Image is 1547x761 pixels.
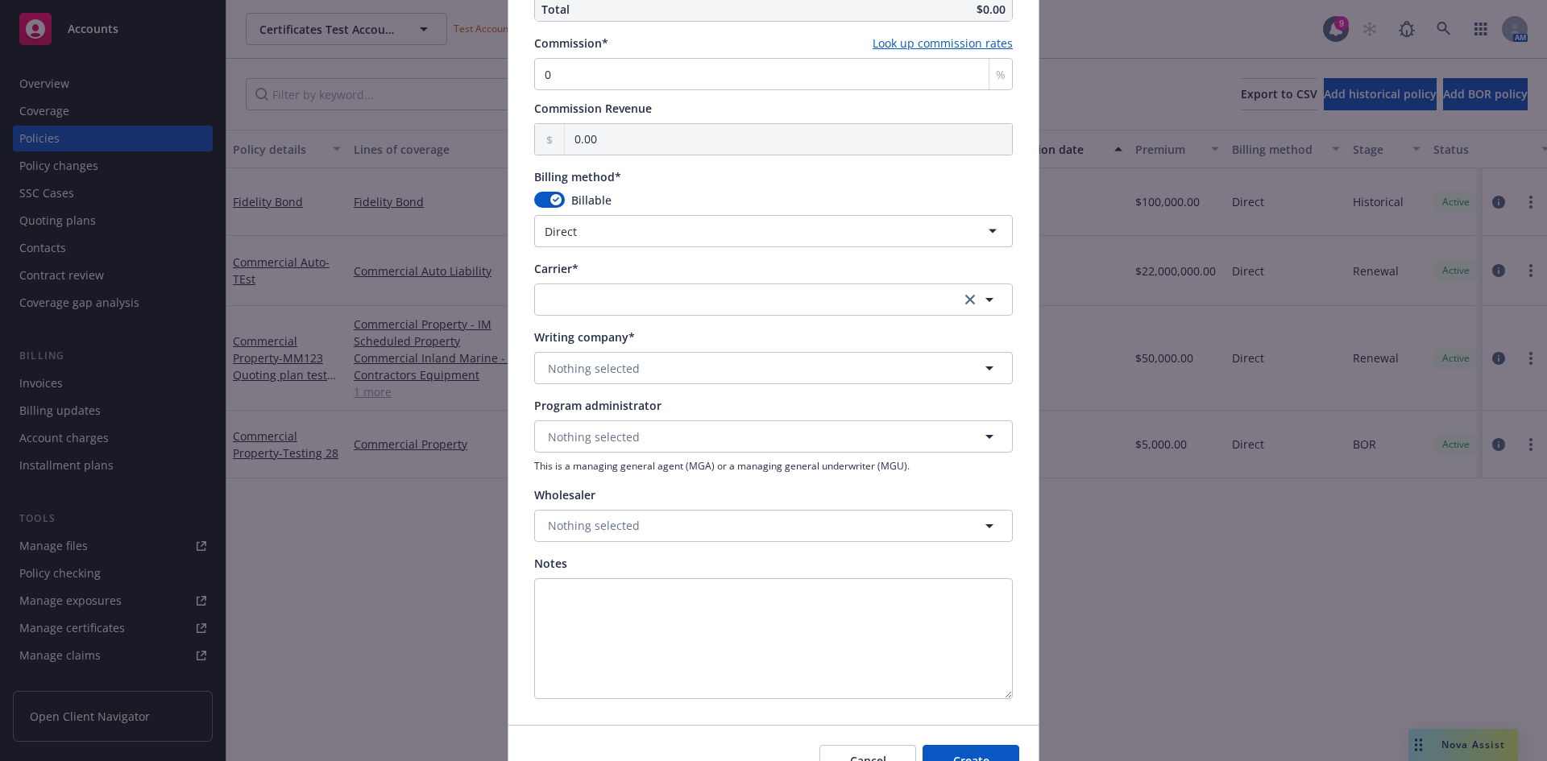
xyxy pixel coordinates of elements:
[534,487,595,503] span: Wholesaler
[534,283,1013,316] button: clear selection
[534,556,567,571] span: Notes
[534,459,1013,473] span: This is a managing general agent (MGA) or a managing general underwriter (MGU).
[534,329,635,345] span: Writing company*
[960,290,980,309] a: clear selection
[534,510,1013,542] button: Nothing selected
[873,35,1013,52] a: Look up commission rates
[534,261,579,276] span: Carrier*
[534,352,1013,384] button: Nothing selected
[548,517,640,534] span: Nothing selected
[565,124,1012,155] input: 0.00
[548,360,640,377] span: Nothing selected
[977,2,1006,17] span: $0.00
[534,420,1013,453] button: Nothing selected
[548,428,640,445] span: Nothing selected
[534,398,662,413] span: Program administrator
[534,35,608,51] span: Commission*
[534,101,652,116] span: Commission Revenue
[996,66,1006,83] span: %
[534,169,621,184] span: Billing method*
[534,192,1013,209] div: Billable
[541,2,570,17] span: Total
